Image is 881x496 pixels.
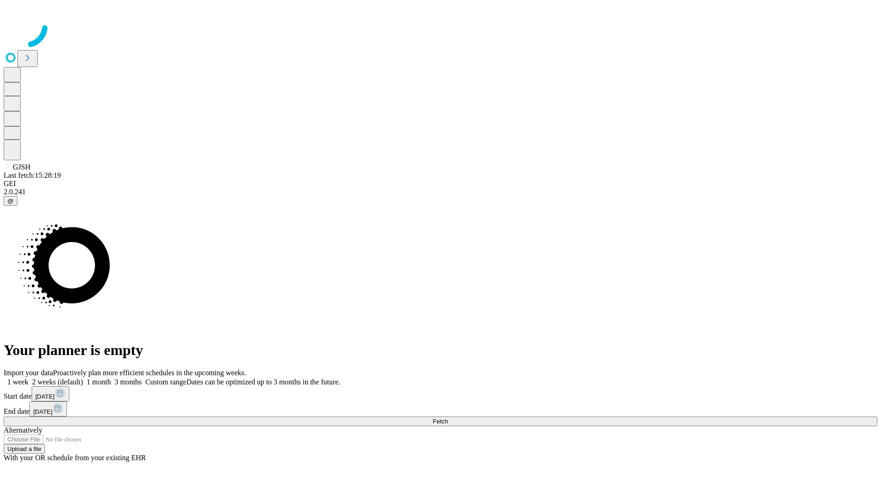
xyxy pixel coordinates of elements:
[4,426,42,434] span: Alternatively
[35,393,55,400] span: [DATE]
[4,171,61,179] span: Last fetch: 15:28:19
[145,378,186,386] span: Custom range
[33,408,52,415] span: [DATE]
[4,401,877,417] div: End date
[115,378,142,386] span: 3 months
[7,197,14,204] span: @
[13,163,30,171] span: GJSH
[29,401,67,417] button: [DATE]
[7,378,28,386] span: 1 week
[433,418,448,425] span: Fetch
[186,378,340,386] span: Dates can be optimized up to 3 months in the future.
[4,188,877,196] div: 2.0.241
[87,378,111,386] span: 1 month
[4,369,53,377] span: Import your data
[4,342,877,359] h1: Your planner is empty
[4,417,877,426] button: Fetch
[4,386,877,401] div: Start date
[32,378,83,386] span: 2 weeks (default)
[32,386,69,401] button: [DATE]
[4,444,45,454] button: Upload a file
[53,369,246,377] span: Proactively plan more efficient schedules in the upcoming weeks.
[4,180,877,188] div: GEI
[4,454,146,462] span: With your OR schedule from your existing EHR
[4,196,17,206] button: @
